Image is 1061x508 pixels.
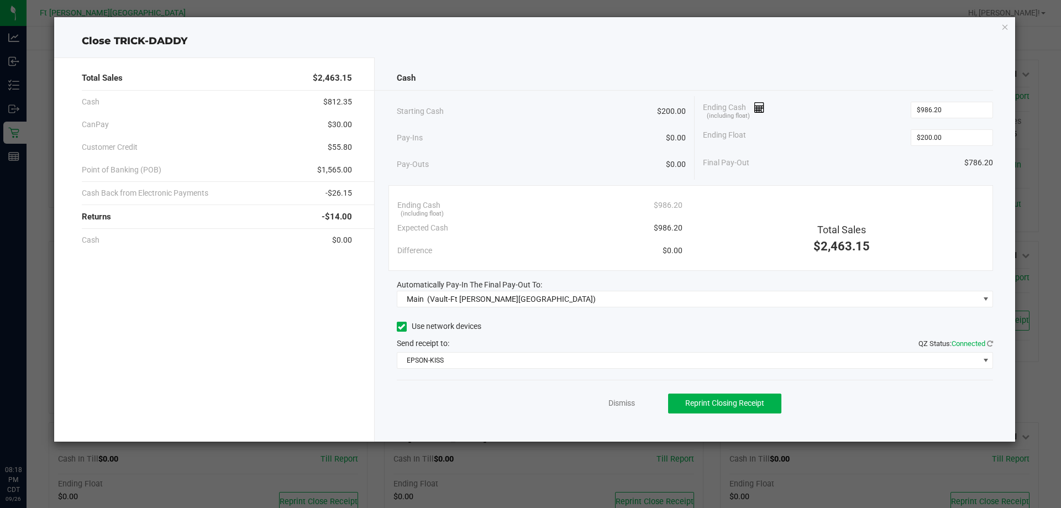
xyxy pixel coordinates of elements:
div: Close TRICK-DADDY [54,34,1016,49]
span: -$14.00 [322,211,352,223]
span: Final Pay-Out [703,157,749,169]
span: Reprint Closing Receipt [685,399,764,407]
span: Connected [952,339,985,348]
span: $786.20 [964,157,993,169]
span: (including float) [401,210,444,219]
span: Cash [82,234,99,246]
span: EPSON-KISS [397,353,979,368]
span: $0.00 [666,132,686,144]
span: $200.00 [657,106,686,117]
span: $986.20 [654,200,682,211]
span: Total Sales [817,224,866,235]
span: $55.80 [328,142,352,153]
span: $0.00 [666,159,686,170]
span: Difference [397,245,432,256]
span: Main [407,295,424,303]
span: Cash [82,96,99,108]
a: Dismiss [608,397,635,409]
span: $2,463.15 [313,72,352,85]
span: $30.00 [328,119,352,130]
span: Cash [397,72,416,85]
label: Use network devices [397,321,481,332]
span: $0.00 [332,234,352,246]
span: (including float) [707,112,750,121]
span: Pay-Ins [397,132,423,144]
span: $0.00 [663,245,682,256]
span: $1,565.00 [317,164,352,176]
span: Ending Cash [703,102,765,118]
span: Pay-Outs [397,159,429,170]
span: $812.35 [323,96,352,108]
span: (Vault-Ft [PERSON_NAME][GEOGRAPHIC_DATA]) [427,295,596,303]
span: CanPay [82,119,109,130]
span: Customer Credit [82,142,138,153]
span: Starting Cash [397,106,444,117]
span: $2,463.15 [813,239,870,253]
span: Ending Cash [397,200,440,211]
button: Reprint Closing Receipt [668,394,781,413]
div: Returns [82,205,352,229]
iframe: Resource center [11,420,44,453]
span: Automatically Pay-In The Final Pay-Out To: [397,280,542,289]
span: QZ Status: [918,339,993,348]
span: Cash Back from Electronic Payments [82,187,208,199]
span: Point of Banking (POB) [82,164,161,176]
span: $986.20 [654,222,682,234]
span: Ending Float [703,129,746,146]
span: Expected Cash [397,222,448,234]
span: Send receipt to: [397,339,449,348]
span: Total Sales [82,72,123,85]
span: -$26.15 [325,187,352,199]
